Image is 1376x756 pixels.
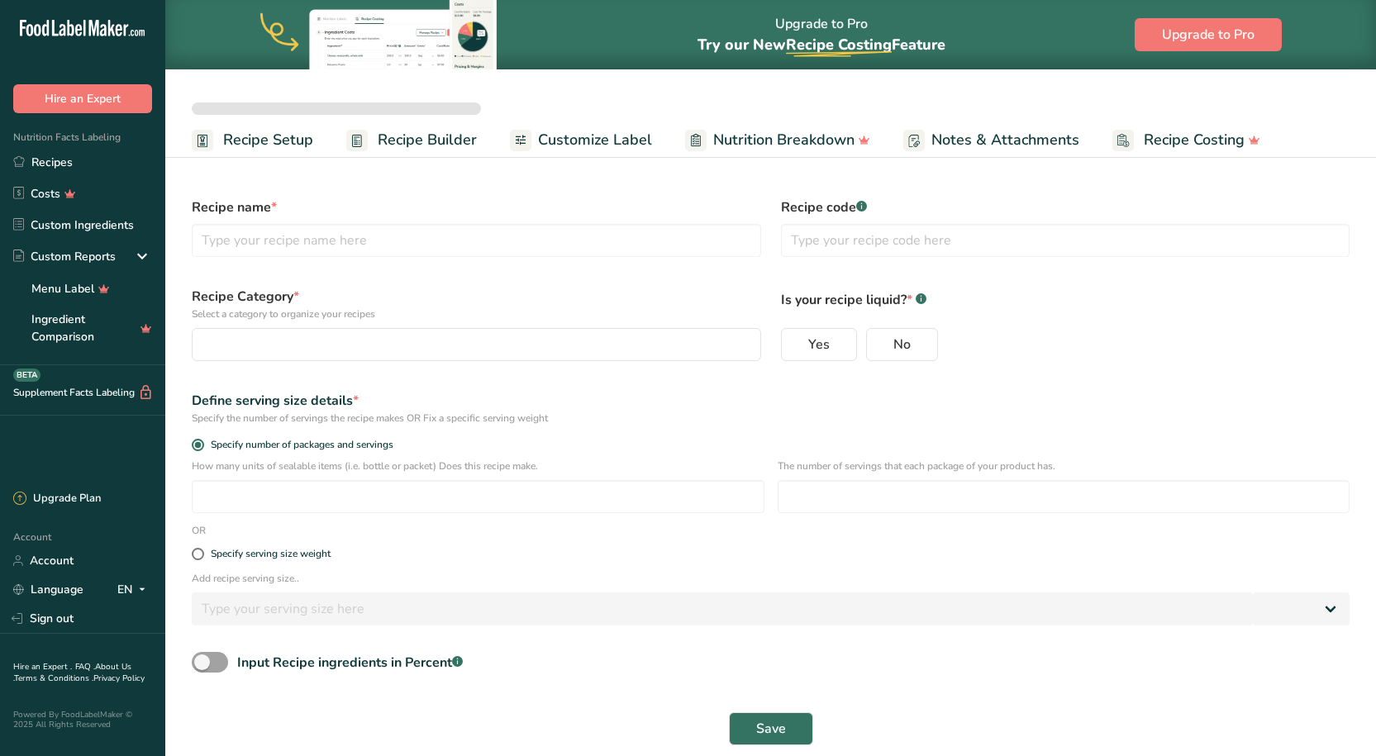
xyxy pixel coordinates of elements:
[192,307,761,321] p: Select a category to organize your recipes
[13,575,83,604] a: Language
[538,129,652,151] span: Customize Label
[756,719,786,739] span: Save
[1162,25,1255,45] span: Upgrade to Pro
[192,197,761,217] label: Recipe name
[237,653,463,673] div: Input Recipe ingredients in Percent
[1135,18,1282,51] button: Upgrade to Pro
[14,673,93,684] a: Terms & Conditions .
[698,1,945,69] div: Upgrade to Pro
[117,580,152,600] div: EN
[93,673,145,684] a: Privacy Policy
[192,571,1350,586] p: Add recipe serving size..
[781,224,1350,257] input: Type your recipe code here
[13,661,131,684] a: About Us .
[182,523,216,538] div: OR
[778,459,1350,473] p: The number of servings that each package of your product has.
[192,391,1350,411] div: Define serving size details
[13,84,152,113] button: Hire an Expert
[211,548,331,560] div: Specify serving size weight
[192,592,1253,625] input: Type your serving size here
[786,35,892,55] span: Recipe Costing
[378,129,477,151] span: Recipe Builder
[729,712,813,745] button: Save
[192,121,313,159] a: Recipe Setup
[713,129,855,151] span: Nutrition Breakdown
[698,35,945,55] span: Try our New Feature
[13,368,40,382] div: BETA
[192,459,764,473] p: How many units of sealable items (i.e. bottle or packet) Does this recipe make.
[1112,121,1260,159] a: Recipe Costing
[510,121,652,159] a: Customize Label
[204,439,393,451] span: Specify number of packages and servings
[223,129,313,151] span: Recipe Setup
[75,661,95,673] a: FAQ .
[685,121,870,159] a: Nutrition Breakdown
[931,129,1079,151] span: Notes & Attachments
[13,661,72,673] a: Hire an Expert .
[13,710,152,730] div: Powered By FoodLabelMaker © 2025 All Rights Reserved
[13,248,116,265] div: Custom Reports
[808,336,830,353] span: Yes
[893,336,911,353] span: No
[192,411,1350,426] div: Specify the number of servings the recipe makes OR Fix a specific serving weight
[903,121,1079,159] a: Notes & Attachments
[781,197,1350,217] label: Recipe code
[781,287,1350,310] p: Is your recipe liquid?
[192,287,761,321] label: Recipe Category
[346,121,477,159] a: Recipe Builder
[192,224,761,257] input: Type your recipe name here
[1144,129,1245,151] span: Recipe Costing
[13,491,101,507] div: Upgrade Plan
